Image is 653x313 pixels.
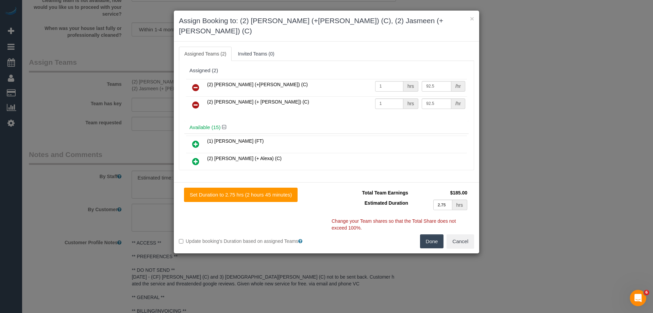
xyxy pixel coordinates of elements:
div: /hr [451,81,465,92]
div: hrs [452,200,467,210]
span: (2) [PERSON_NAME] (+ [PERSON_NAME]) (C) [207,99,309,105]
span: (2) [PERSON_NAME] (+[PERSON_NAME]) (C) [207,82,308,87]
span: 6 [644,290,649,295]
h4: Available (15) [189,125,464,130]
button: Set Duration to 2.75 hrs (2 hours 45 minutes) [184,188,298,202]
td: $185.00 [410,188,469,198]
button: Cancel [447,234,474,249]
span: (2) [PERSON_NAME] (+ Alexa) (C) [207,156,282,161]
span: Estimated Duration [365,200,408,206]
label: Update booking's Duration based on assigned Teams [179,238,321,245]
input: Update booking's Duration based on assigned Teams [179,239,183,244]
button: Done [420,234,444,249]
h3: Assign Booking to: (2) [PERSON_NAME] (+[PERSON_NAME]) (C), (2) Jasmeen (+ [PERSON_NAME]) (C) [179,16,474,36]
a: Assigned Teams (2) [179,47,232,61]
td: Total Team Earnings [332,188,410,198]
div: /hr [451,98,465,109]
button: × [470,15,474,22]
div: hrs [403,98,418,109]
div: hrs [403,81,418,92]
span: (1) [PERSON_NAME] (FT) [207,138,264,144]
a: Invited Teams (0) [232,47,280,61]
div: Assigned (2) [189,68,464,74]
iframe: Intercom live chat [630,290,646,306]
